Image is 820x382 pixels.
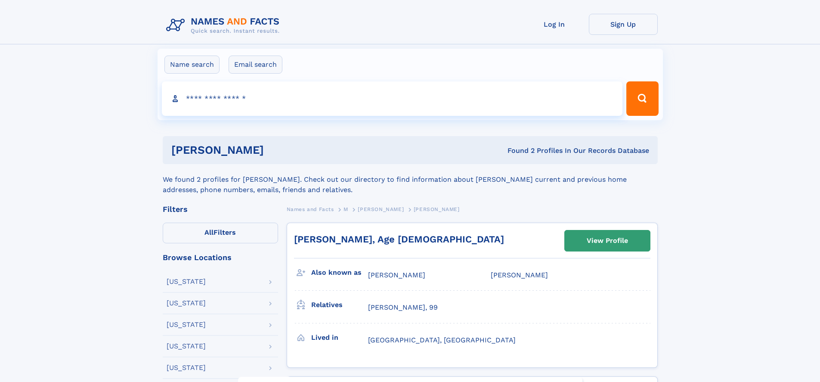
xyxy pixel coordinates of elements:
[414,206,460,212] span: [PERSON_NAME]
[368,271,425,279] span: [PERSON_NAME]
[162,81,623,116] input: search input
[368,303,438,312] a: [PERSON_NAME], 99
[167,364,206,371] div: [US_STATE]
[167,321,206,328] div: [US_STATE]
[164,56,220,74] label: Name search
[167,300,206,307] div: [US_STATE]
[587,231,628,251] div: View Profile
[565,230,650,251] a: View Profile
[520,14,589,35] a: Log In
[343,204,348,214] a: M
[163,14,287,37] img: Logo Names and Facts
[311,330,368,345] h3: Lived in
[358,206,404,212] span: [PERSON_NAME]
[311,298,368,312] h3: Relatives
[204,228,214,236] span: All
[368,336,516,344] span: [GEOGRAPHIC_DATA], [GEOGRAPHIC_DATA]
[167,278,206,285] div: [US_STATE]
[343,206,348,212] span: M
[163,164,658,195] div: We found 2 profiles for [PERSON_NAME]. Check out our directory to find information about [PERSON_...
[167,343,206,350] div: [US_STATE]
[287,204,334,214] a: Names and Facts
[163,254,278,261] div: Browse Locations
[626,81,658,116] button: Search Button
[163,205,278,213] div: Filters
[589,14,658,35] a: Sign Up
[386,146,649,155] div: Found 2 Profiles In Our Records Database
[491,271,548,279] span: [PERSON_NAME]
[229,56,282,74] label: Email search
[311,265,368,280] h3: Also known as
[294,234,504,245] a: [PERSON_NAME], Age [DEMOGRAPHIC_DATA]
[171,145,386,155] h1: [PERSON_NAME]
[358,204,404,214] a: [PERSON_NAME]
[163,223,278,243] label: Filters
